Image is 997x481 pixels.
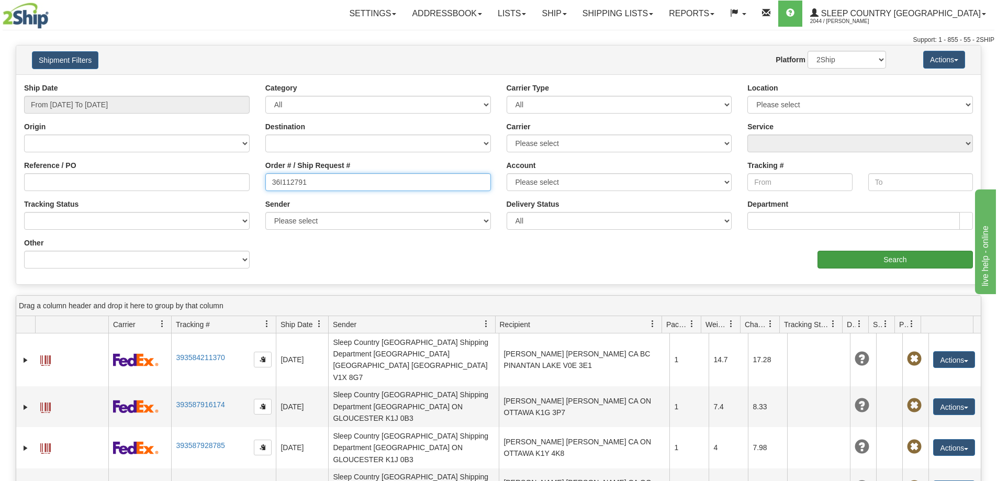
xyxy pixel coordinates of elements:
td: Sleep Country [GEOGRAPHIC_DATA] Shipping Department [GEOGRAPHIC_DATA] ON GLOUCESTER K1J 0B3 [328,386,499,427]
span: Delivery Status [847,319,856,330]
a: 393587928785 [176,441,225,450]
span: Packages [666,319,688,330]
span: Sleep Country [GEOGRAPHIC_DATA] [819,9,981,18]
span: Ship Date [281,319,312,330]
img: 2 - FedEx Express® [113,400,159,413]
label: Tracking Status [24,199,79,209]
label: Account [507,160,536,171]
td: 14.7 [709,333,748,386]
td: Sleep Country [GEOGRAPHIC_DATA] Shipping Department [GEOGRAPHIC_DATA] [GEOGRAPHIC_DATA] [GEOGRAPH... [328,333,499,386]
input: From [747,173,852,191]
a: Packages filter column settings [683,315,701,333]
button: Copy to clipboard [254,440,272,455]
label: Delivery Status [507,199,559,209]
span: Unknown [855,440,869,454]
a: Ship Date filter column settings [310,315,328,333]
span: Sender [333,319,356,330]
span: Unknown [855,352,869,366]
span: Unknown [855,398,869,413]
label: Other [24,238,43,248]
a: Label [40,398,51,415]
a: Sleep Country [GEOGRAPHIC_DATA] 2044 / [PERSON_NAME] [802,1,994,27]
span: Pickup Not Assigned [907,440,922,454]
span: Carrier [113,319,136,330]
span: Weight [705,319,727,330]
td: 1 [669,386,709,427]
td: 7.98 [748,427,787,468]
a: Lists [490,1,534,27]
div: grid grouping header [16,296,981,316]
div: live help - online [8,6,97,19]
input: To [868,173,973,191]
a: Label [40,439,51,455]
div: Support: 1 - 855 - 55 - 2SHIP [3,36,994,44]
a: Ship [534,1,574,27]
td: 1 [669,333,709,386]
a: Expand [20,355,31,365]
label: Category [265,83,297,93]
a: Reports [661,1,722,27]
label: Carrier Type [507,83,549,93]
td: 4 [709,427,748,468]
span: Charge [745,319,767,330]
td: [DATE] [276,427,328,468]
a: Weight filter column settings [722,315,740,333]
button: Shipment Filters [32,51,98,69]
input: Search [817,251,973,269]
label: Sender [265,199,290,209]
a: Label [40,351,51,367]
span: Pickup Not Assigned [907,398,922,413]
td: 1 [669,427,709,468]
td: [PERSON_NAME] [PERSON_NAME] CA ON OTTAWA K1G 3P7 [499,386,669,427]
span: Pickup Status [899,319,908,330]
a: Pickup Status filter column settings [903,315,921,333]
span: Tracking # [176,319,210,330]
label: Service [747,121,774,132]
a: Delivery Status filter column settings [850,315,868,333]
a: Carrier filter column settings [153,315,171,333]
label: Order # / Ship Request # [265,160,351,171]
label: Platform [776,54,805,65]
label: Reference / PO [24,160,76,171]
iframe: chat widget [973,187,996,294]
button: Actions [923,51,965,69]
button: Copy to clipboard [254,352,272,367]
label: Location [747,83,778,93]
td: 8.33 [748,386,787,427]
button: Copy to clipboard [254,399,272,415]
span: Recipient [500,319,530,330]
td: Sleep Country [GEOGRAPHIC_DATA] Shipping Department [GEOGRAPHIC_DATA] ON GLOUCESTER K1J 0B3 [328,427,499,468]
a: Expand [20,443,31,453]
td: 7.4 [709,386,748,427]
span: 2044 / [PERSON_NAME] [810,16,889,27]
a: Recipient filter column settings [644,315,662,333]
a: Addressbook [404,1,490,27]
a: Tracking Status filter column settings [824,315,842,333]
button: Actions [933,398,975,415]
label: Tracking # [747,160,783,171]
span: Shipment Issues [873,319,882,330]
label: Ship Date [24,83,58,93]
span: Pickup Not Assigned [907,352,922,366]
label: Destination [265,121,305,132]
img: logo2044.jpg [3,3,49,29]
label: Department [747,199,788,209]
button: Actions [933,351,975,368]
a: Shipping lists [575,1,661,27]
td: [PERSON_NAME] [PERSON_NAME] CA BC PINANTAN LAKE V0E 3E1 [499,333,669,386]
a: Sender filter column settings [477,315,495,333]
td: [DATE] [276,386,328,427]
td: [DATE] [276,333,328,386]
img: 2 - FedEx Express® [113,441,159,454]
td: 17.28 [748,333,787,386]
a: Charge filter column settings [761,315,779,333]
img: 2 - FedEx Express® [113,353,159,366]
button: Actions [933,439,975,456]
a: Shipment Issues filter column settings [877,315,894,333]
label: Origin [24,121,46,132]
label: Carrier [507,121,531,132]
td: [PERSON_NAME] [PERSON_NAME] CA ON OTTAWA K1Y 4K8 [499,427,669,468]
a: Expand [20,402,31,412]
a: 393587916174 [176,400,225,409]
a: Tracking # filter column settings [258,315,276,333]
